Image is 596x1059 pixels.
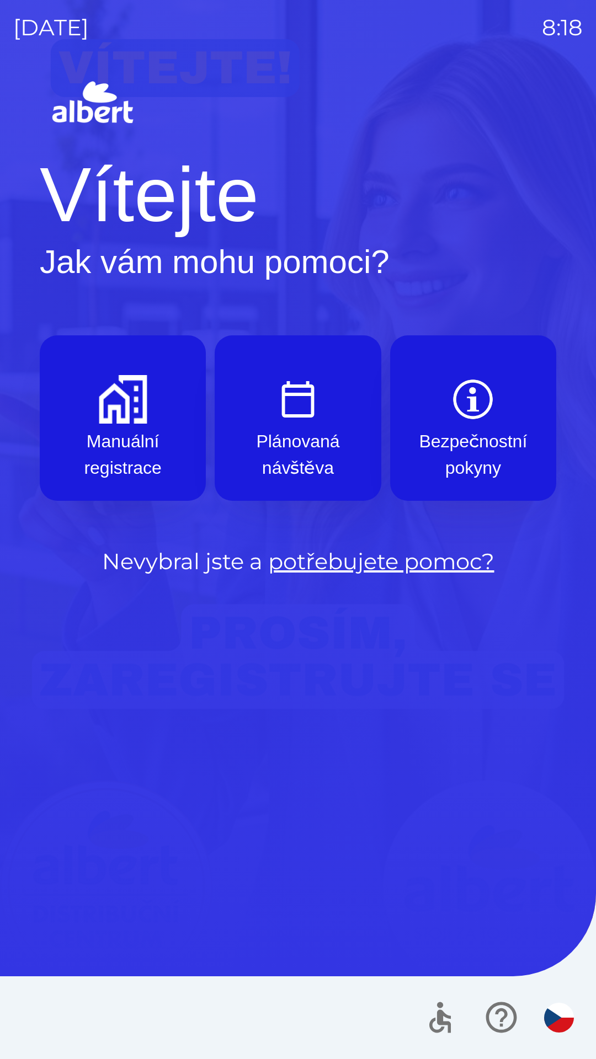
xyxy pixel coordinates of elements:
img: Logo [40,77,556,130]
p: Bezpečnostní pokyny [417,428,530,481]
button: Bezpečnostní pokyny [390,335,556,501]
p: Plánovaná návštěva [241,428,354,481]
img: e9efe3d3-6003-445a-8475-3fd9a2e5368f.png [274,375,322,424]
p: Manuální registrace [66,428,179,481]
p: [DATE] [13,11,89,44]
h2: Jak vám mohu pomoci? [40,242,556,282]
button: Manuální registrace [40,335,206,501]
img: cs flag [544,1003,574,1033]
h1: Vítejte [40,148,556,242]
img: b85e123a-dd5f-4e82-bd26-90b222bbbbcf.png [449,375,497,424]
p: Nevybral jste a [40,545,556,578]
a: potřebujete pomoc? [268,548,494,575]
button: Plánovaná návštěva [215,335,381,501]
img: d73f94ca-8ab6-4a86-aa04-b3561b69ae4e.png [99,375,147,424]
p: 8:18 [542,11,583,44]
